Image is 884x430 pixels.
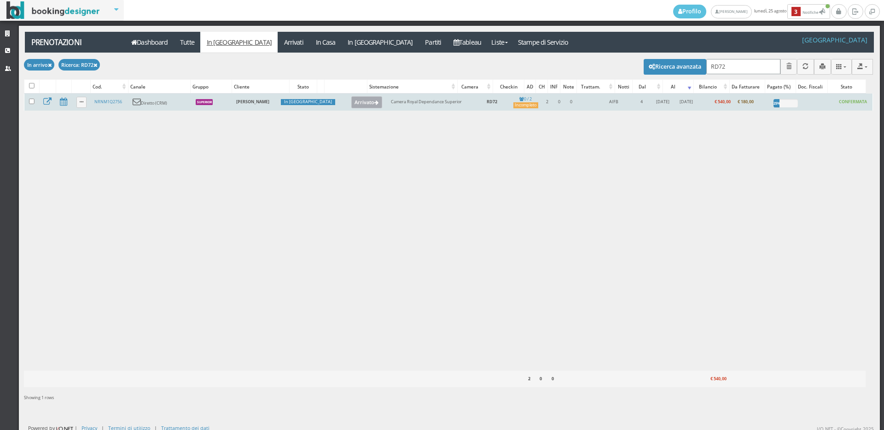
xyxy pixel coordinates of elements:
div: Doc. Fiscali [796,80,827,93]
b: 2 [528,376,530,382]
div: 25% [773,99,779,107]
img: BookingDesigner.com [6,1,100,19]
div: Note [560,80,576,93]
a: Prenotazioni [25,32,120,53]
div: Camera [458,80,493,93]
td: 0 [553,94,565,111]
div: In [GEOGRAPHIC_DATA] [281,99,335,105]
a: Dashboard [125,32,174,53]
a: Partiti [419,32,448,53]
div: Al [663,80,693,93]
div: Dal [633,80,663,93]
div: Gruppo [191,80,232,93]
td: Camera Royal Dependance Superior [388,94,474,111]
div: Cliente [232,80,289,93]
div: CH [536,80,547,93]
div: Stato [828,80,866,93]
a: In [GEOGRAPHIC_DATA] [200,32,278,53]
b: 3 [791,7,801,17]
b: [PERSON_NAME] [236,99,269,105]
div: AD [524,80,535,93]
div: Trattam. [577,80,615,93]
a: Tutte [174,32,201,53]
div: Cod. [91,80,128,93]
b: CONFERMATA [839,99,867,105]
td: 4 [633,94,651,111]
input: Cerca [706,59,780,74]
div: Sistemazione [367,80,458,93]
td: 0 [565,94,578,111]
a: Liste [487,32,512,53]
span: lunedì, 25 agosto [673,4,831,19]
button: Ricerca avanzata [644,59,706,75]
button: In arrivo [24,59,54,71]
a: Stampe di Servizio [512,32,575,53]
a: Arrivati [278,32,309,53]
b: 0 [540,376,542,382]
b: RD72 [487,99,497,105]
a: In Casa [309,32,342,53]
a: 0 / 2Incompleto [513,96,538,108]
h4: [GEOGRAPHIC_DATA] [802,36,867,44]
td: AIFB [595,94,633,111]
span: Showing 1 rows [24,395,54,401]
td: [DATE] [675,94,698,111]
a: Tableau [448,32,488,53]
a: NRNM1Q2756 [94,99,122,105]
button: Export [852,59,873,74]
a: Superior [195,99,214,105]
div: Da Fatturare [730,80,765,93]
td: 2 [541,94,553,111]
div: € 540,00 [693,373,729,385]
div: Incompleto [513,102,538,108]
a: In [GEOGRAPHIC_DATA] [342,32,419,53]
div: Stato [290,80,317,93]
b: Superior [197,100,212,104]
div: Pagato (%) [765,80,796,93]
button: Arrivato [351,96,382,108]
button: Ricerca: RD72 [58,59,100,71]
button: 3Notifiche [787,4,830,19]
button: Aggiorna [797,59,814,74]
a: [PERSON_NAME] [711,5,752,18]
a: Profilo [673,5,706,18]
div: Canale [128,80,190,93]
div: Bilancio [694,80,729,93]
b: € 180,00 [738,99,754,105]
td: [DATE] [651,94,675,111]
div: Checkin [493,80,523,93]
td: Diretto (CRM) [129,94,192,111]
b: € 540,00 [715,99,731,105]
div: INF [548,80,560,93]
div: Notti [615,80,632,93]
b: 0 [552,376,554,382]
